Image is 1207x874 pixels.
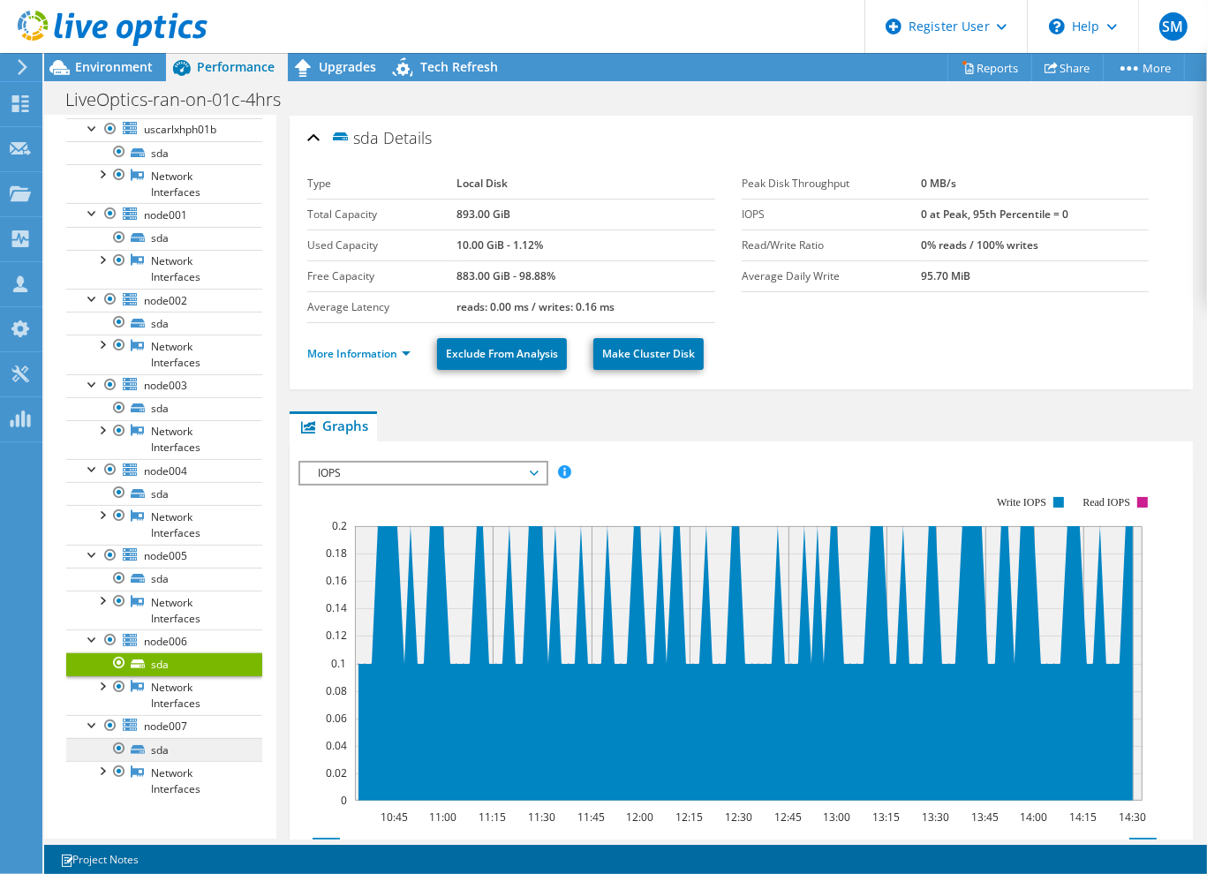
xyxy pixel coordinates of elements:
b: 10.00 GiB - 1.12% [456,237,543,252]
label: Read/Write Ratio [742,237,922,254]
text: 0.12 [326,628,347,643]
b: 0 MB/s [921,176,956,191]
a: Project Notes [48,848,151,870]
text: 13:15 [873,810,901,825]
a: Network Interfaces [66,420,262,459]
span: Performance [197,58,275,75]
h1: LiveOptics-ran-on-01c-4hrs [57,90,308,109]
a: sda [66,482,262,505]
a: Network Interfaces [66,676,262,715]
label: IOPS [742,206,922,223]
text: 0.16 [326,573,347,588]
a: sda [66,652,262,675]
a: Network Interfaces [66,591,262,629]
a: node007 [66,715,262,738]
a: sda [66,738,262,761]
text: 0 [341,793,347,808]
b: 95.70 MiB [921,268,970,283]
b: 893.00 GiB [456,207,510,222]
a: node003 [66,374,262,397]
span: node003 [144,378,187,393]
text: 12:30 [726,810,753,825]
a: More Information [307,346,411,361]
label: Average Latency [307,298,456,316]
text: 0.02 [326,765,347,780]
text: 14:15 [1070,810,1098,825]
a: node006 [66,629,262,652]
a: Reports [947,54,1032,81]
text: Write IOPS [998,496,1047,509]
span: node002 [144,293,187,308]
span: IOPS [309,463,536,484]
text: 0.04 [326,738,347,753]
span: Graphs [298,417,368,434]
a: Share [1031,54,1104,81]
text: 11:45 [578,810,606,825]
a: Make Cluster Disk [593,338,704,370]
span: uscarlxhph01b [144,122,216,137]
a: uscarlxhph01b [66,118,262,141]
text: 0.14 [326,600,347,615]
text: 0.1 [331,656,346,671]
b: 0 at Peak, 95th Percentile = 0 [921,207,1068,222]
span: node004 [144,463,187,478]
text: 14:00 [1021,810,1048,825]
a: Network Interfaces [66,164,262,203]
text: 0.08 [326,683,347,698]
span: SM [1159,12,1188,41]
text: 0.2 [332,518,347,533]
text: 12:15 [676,810,704,825]
a: sda [66,568,262,591]
b: Local Disk [456,176,508,191]
label: Average Daily Write [742,267,922,285]
span: sda [330,127,379,147]
text: 14:30 [1120,810,1147,825]
span: Environment [75,58,153,75]
text: 0.18 [326,546,347,561]
a: sda [66,397,262,420]
a: node004 [66,459,262,482]
span: node001 [144,207,187,222]
label: Total Capacity [307,206,456,223]
text: 12:00 [627,810,654,825]
text: 0.06 [326,711,347,726]
svg: \n [1049,19,1065,34]
text: 13:45 [972,810,1000,825]
label: Type [307,175,456,192]
span: Tech Refresh [420,58,498,75]
a: node001 [66,203,262,226]
b: reads: 0.00 ms / writes: 0.16 ms [456,299,615,314]
span: node007 [144,719,187,734]
a: Network Interfaces [66,505,262,544]
text: 13:00 [824,810,851,825]
text: 11:30 [529,810,556,825]
span: node005 [144,548,187,563]
a: node005 [66,545,262,568]
a: sda [66,141,262,164]
span: Upgrades [319,58,376,75]
a: Network Interfaces [66,335,262,373]
a: Network Interfaces [66,250,262,289]
a: node002 [66,289,262,312]
text: 10:45 [381,810,409,825]
b: 0% reads / 100% writes [921,237,1038,252]
text: Read IOPS [1083,496,1131,509]
text: 12:45 [775,810,803,825]
b: 883.00 GiB - 98.88% [456,268,555,283]
label: Peak Disk Throughput [742,175,922,192]
span: Details [383,127,432,148]
a: Exclude From Analysis [437,338,567,370]
label: Free Capacity [307,267,456,285]
a: More [1103,54,1185,81]
text: 11:00 [430,810,457,825]
span: node006 [144,634,187,649]
a: Network Interfaces [66,761,262,800]
text: 11:15 [479,810,507,825]
text: 13:30 [923,810,950,825]
a: sda [66,312,262,335]
label: Used Capacity [307,237,456,254]
a: sda [66,227,262,250]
